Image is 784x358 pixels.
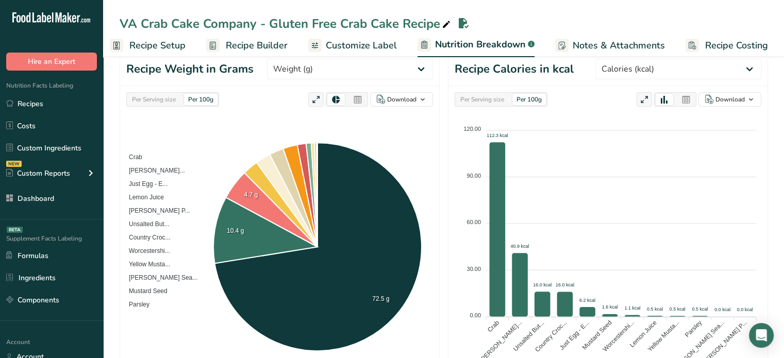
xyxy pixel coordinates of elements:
[466,173,481,179] tspan: 90.00
[370,92,433,107] button: Download
[466,266,481,272] tspan: 30.00
[470,312,481,318] tspan: 0.00
[463,126,481,132] tspan: 120.00
[602,319,636,353] tspan: Worcestershi...
[486,319,501,334] tspan: Crab
[121,194,164,201] span: Lemon Juice
[121,234,171,241] span: Country Croc...
[206,34,288,57] a: Recipe Builder
[6,168,70,179] div: Custom Reports
[129,39,186,53] span: Recipe Setup
[456,94,508,105] div: Per Serving size
[326,39,397,53] span: Customize Label
[110,34,186,57] a: Recipe Setup
[308,34,397,57] a: Customize Label
[573,39,665,53] span: Notes & Attachments
[121,301,149,308] span: Parsley
[387,95,416,104] div: Download
[121,180,168,187] span: Just Egg - E...
[121,261,170,268] span: Yellow Musta...
[6,161,22,167] div: NEW
[698,92,761,107] button: Download
[121,247,170,254] span: Worcestershi...
[533,319,568,353] tspan: Country Croc...
[121,287,168,295] span: Mustard Seed
[121,207,190,214] span: [PERSON_NAME] P...
[512,94,546,105] div: Per 100g
[749,323,774,348] div: Open Intercom Messenger
[6,53,97,71] button: Hire an Expert
[512,319,546,353] tspan: Unsalted But...
[128,94,180,105] div: Per Serving size
[558,319,590,351] tspan: Just Egg - E...
[418,33,535,58] a: Nutrition Breakdown
[121,167,185,174] span: [PERSON_NAME]...
[7,227,23,233] div: BETA
[466,219,481,225] tspan: 60.00
[646,319,681,353] tspan: Yellow Musta...
[126,61,254,78] h1: Recipe Weight in Grams
[184,94,218,105] div: Per 100g
[455,61,574,78] h1: Recipe Calories in kcal
[121,220,170,228] span: Unsalted But...
[435,38,526,52] span: Nutrition Breakdown
[581,319,613,351] tspan: Mustard Seed
[555,34,665,57] a: Notes & Attachments
[226,39,288,53] span: Recipe Builder
[120,14,453,33] div: VA Crab Cake Company - Gluten Free Crab Cake Recipe
[683,319,703,338] tspan: Parsley
[628,319,658,349] tspan: Lemon Juice
[715,95,745,104] div: Download
[686,34,768,57] a: Recipe Costing
[705,39,768,53] span: Recipe Costing
[121,274,197,281] span: [PERSON_NAME] Sea...
[121,154,142,161] span: Crab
